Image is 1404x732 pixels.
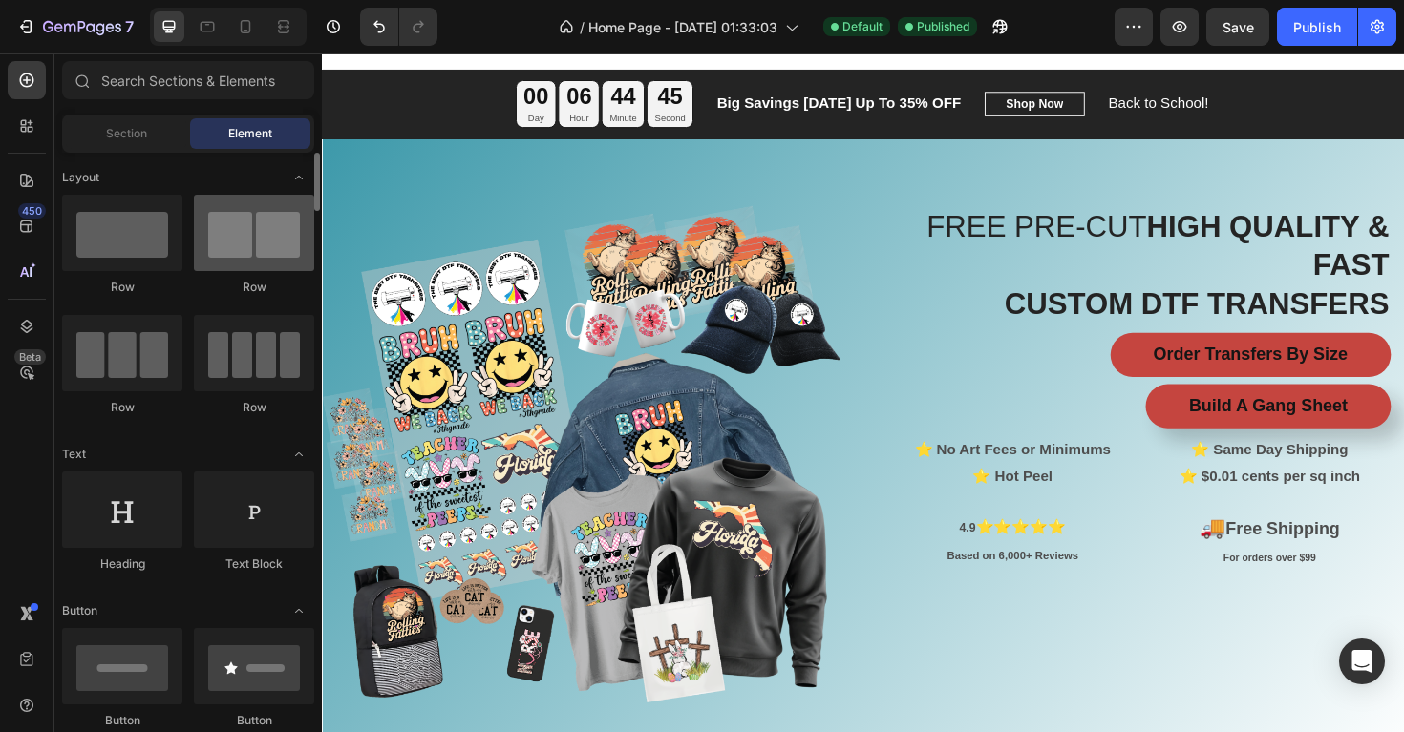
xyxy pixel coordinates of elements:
[872,350,1132,397] a: Build A Gang Sheet
[929,490,957,514] strong: 🚚
[702,41,809,68] a: Shop Now
[628,411,836,428] strong: ⭐ No Art Fees or Minimums
[580,17,585,37] span: /
[918,363,1086,383] strong: Build A Gang Sheet
[418,42,677,65] p: Big Savings [DATE] Up To 35% OFF
[1293,17,1341,37] div: Publish
[62,399,182,416] div: Row
[194,555,314,573] div: Text Block
[125,15,134,38] p: 7
[957,493,1078,513] strong: Free Shipping
[284,439,314,470] span: Toggle open
[835,296,1132,343] a: Order Transfers By Size
[322,53,1404,732] iframe: Design area
[360,8,437,46] div: Undo/Redo
[8,8,142,46] button: 7
[1277,8,1357,46] button: Publish
[833,40,939,68] p: Back to School!
[62,61,314,99] input: Search Sections & Elements
[842,18,883,35] span: Default
[352,61,385,78] p: Second
[62,446,86,463] span: Text
[603,161,1132,288] h2: FREE PRE-CUT
[194,712,314,729] div: Button
[662,525,801,538] strong: Based on 6,000+ Reviews
[18,203,46,219] div: 450
[194,279,314,296] div: Row
[674,495,691,510] strong: 4.9
[62,555,182,573] div: Heading
[605,489,858,517] p: ⭐⭐⭐⭐⭐
[106,125,147,142] span: Section
[722,247,1130,282] strong: CUSTOM DTF TRANSFERS
[62,169,99,186] span: Layout
[1223,19,1254,35] span: Save
[907,439,1099,455] strong: ⭐ $0.01 cents per sq inch
[14,349,46,365] div: Beta
[921,411,1087,428] strong: ⭐ Same Day Shipping
[689,439,773,455] strong: ⭐ Hot Peel
[873,165,1130,241] strong: HIGH QUALITY & FAST
[588,17,777,37] span: Home Page - [DATE] 01:33:03
[284,162,314,193] span: Toggle open
[284,596,314,626] span: Toggle open
[1206,8,1269,46] button: Save
[62,279,182,296] div: Row
[228,125,272,142] span: Element
[62,712,182,729] div: Button
[1339,638,1385,684] div: Open Intercom Messenger
[954,528,1053,539] strong: For orders over $99
[881,308,1086,328] strong: Order Transfers By Size
[62,602,97,619] span: Button
[725,45,786,64] div: Shop Now
[194,399,314,416] div: Row
[917,18,969,35] span: Published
